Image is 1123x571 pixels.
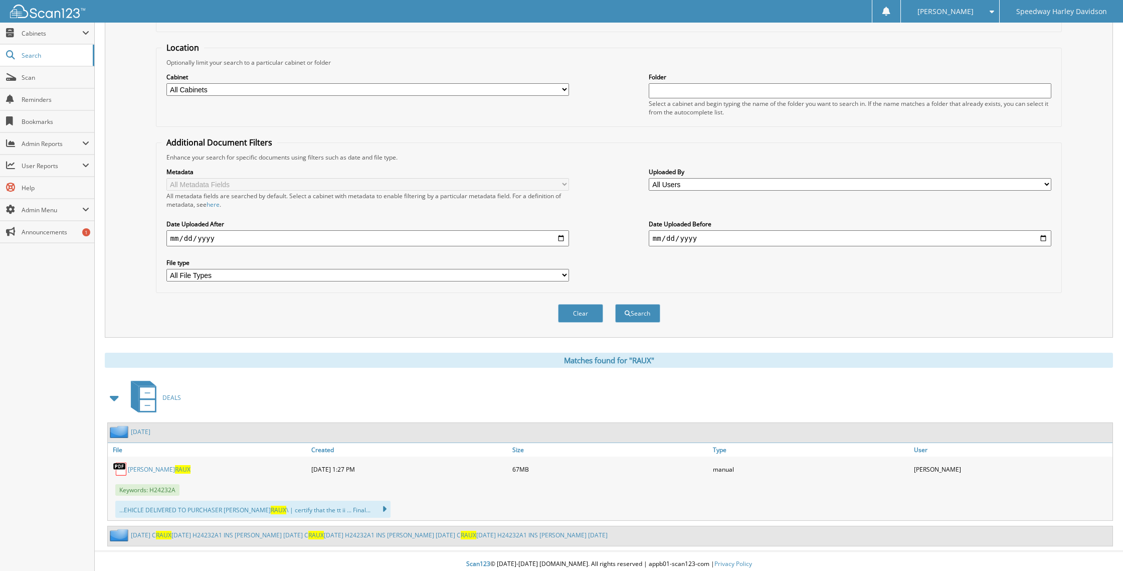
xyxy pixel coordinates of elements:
[10,5,85,18] img: scan123-logo-white.svg
[166,220,570,228] label: Date Uploaded After
[22,73,89,82] span: Scan
[309,459,510,479] div: [DATE] 1:27 PM
[110,425,131,438] img: folder2.png
[917,9,974,15] span: [PERSON_NAME]
[309,443,510,457] a: Created
[22,206,82,214] span: Admin Menu
[466,559,490,568] span: Scan123
[125,378,181,417] a: DEALS
[461,531,476,539] span: RAUX
[271,506,286,514] span: RAUX
[22,184,89,192] span: Help
[22,95,89,104] span: Reminders
[710,443,911,457] a: Type
[649,220,1052,228] label: Date Uploaded Before
[166,230,570,246] input: start
[911,459,1112,479] div: [PERSON_NAME]
[710,459,911,479] div: manual
[115,501,391,518] div: ...EHICLE DELIVERED TO PURCHASER [PERSON_NAME] \ | certify that the tt ii ... Final...
[649,168,1052,176] label: Uploaded By
[166,73,570,81] label: Cabinet
[22,51,88,60] span: Search
[156,531,171,539] span: RAUX
[110,529,131,541] img: folder2.png
[649,230,1052,246] input: end
[166,168,570,176] label: Metadata
[308,531,324,539] span: RAUX
[166,258,570,267] label: File type
[161,153,1057,162] div: Enhance your search for specific documents using filters such as date and file type.
[22,228,89,236] span: Announcements
[161,42,204,53] legend: Location
[162,393,181,402] span: DEALS
[161,58,1057,67] div: Optionally limit your search to a particular cabinet or folder
[175,465,191,474] span: RAUX
[105,353,1113,368] div: Matches found for "RAUX"
[1016,9,1107,15] span: Speedway Harley Davidson
[131,427,150,436] a: [DATE]
[649,73,1052,81] label: Folder
[22,117,89,126] span: Bookmarks
[558,304,603,323] button: Clear
[166,192,570,209] div: All metadata fields are searched by default. Select a cabinet with metadata to enable filtering b...
[510,459,711,479] div: 67MB
[911,443,1112,457] a: User
[615,304,660,323] button: Search
[714,559,752,568] a: Privacy Policy
[22,162,82,170] span: User Reports
[108,443,309,457] a: File
[128,465,191,474] a: [PERSON_NAME]RAUX
[22,139,82,148] span: Admin Reports
[82,228,90,236] div: 1
[131,531,608,539] a: [DATE] CRAUX[DATE] H24232A1 INS [PERSON_NAME] [DATE] CRAUX[DATE] H24232A1 INS [PERSON_NAME] [DATE...
[649,99,1052,116] div: Select a cabinet and begin typing the name of the folder you want to search in. If the name match...
[510,443,711,457] a: Size
[22,29,82,38] span: Cabinets
[115,484,179,496] span: Keywords: H24232A
[207,200,220,209] a: here
[113,462,128,477] img: PDF.png
[161,137,277,148] legend: Additional Document Filters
